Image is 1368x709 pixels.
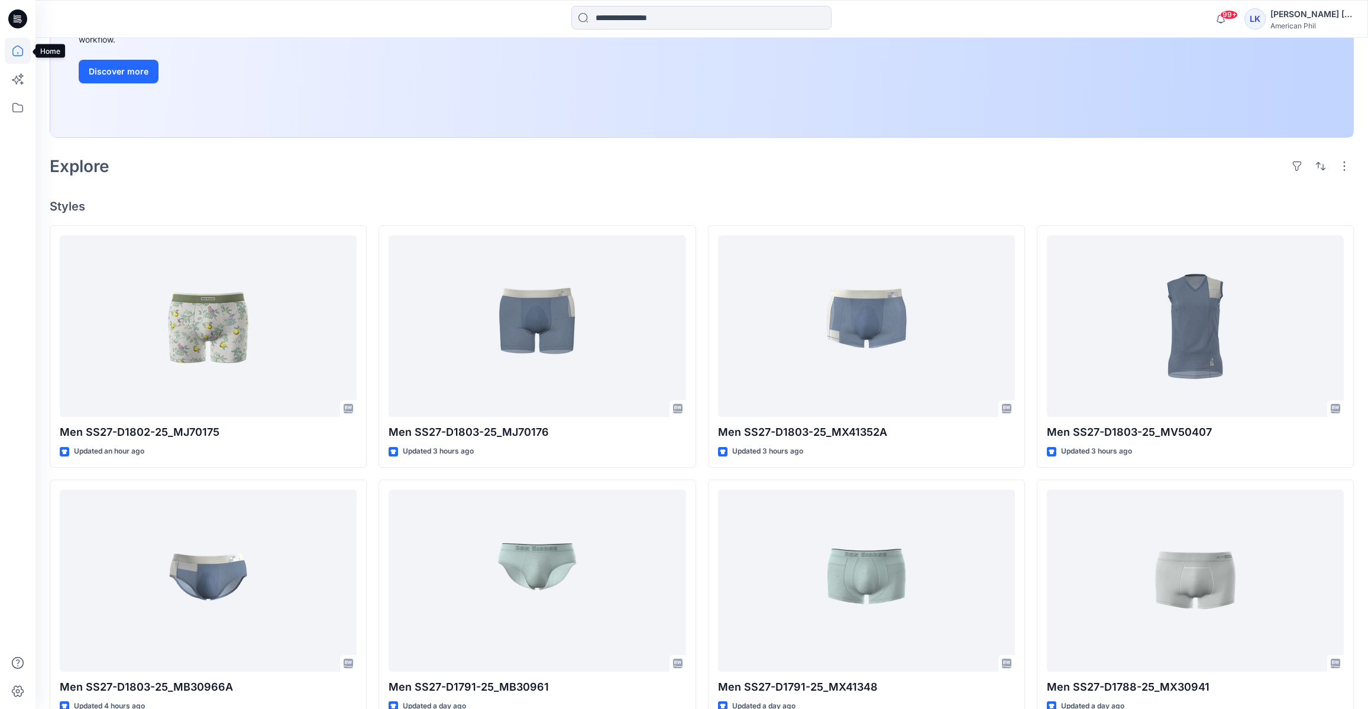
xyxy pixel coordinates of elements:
[389,679,685,695] p: Men SS27-D1791-25_MB30961
[60,424,357,441] p: Men SS27-D1802-25_MJ70175
[403,445,474,458] p: Updated 3 hours ago
[79,60,345,83] a: Discover more
[718,490,1015,672] a: Men SS27-D1791-25_MX41348
[1061,445,1132,458] p: Updated 3 hours ago
[718,424,1015,441] p: Men SS27-D1803-25_MX41352A
[1220,10,1238,20] span: 99+
[60,235,357,417] a: Men SS27-D1802-25_MJ70175
[60,490,357,672] a: Men SS27-D1803-25_MB30966A
[74,445,144,458] p: Updated an hour ago
[718,235,1015,417] a: Men SS27-D1803-25_MX41352A
[1244,8,1266,30] div: LK
[389,235,685,417] a: Men SS27-D1803-25_MJ70176
[1270,7,1353,21] div: [PERSON_NAME] [PERSON_NAME]
[1047,424,1344,441] p: Men SS27-D1803-25_MV50407
[50,157,109,176] h2: Explore
[1047,490,1344,672] a: Men SS27-D1788-25_MX30941
[50,199,1354,213] h4: Styles
[1047,679,1344,695] p: Men SS27-D1788-25_MX30941
[79,60,159,83] button: Discover more
[732,445,803,458] p: Updated 3 hours ago
[718,679,1015,695] p: Men SS27-D1791-25_MX41348
[60,679,357,695] p: Men SS27-D1803-25_MB30966A
[1047,235,1344,417] a: Men SS27-D1803-25_MV50407
[389,424,685,441] p: Men SS27-D1803-25_MJ70176
[1270,21,1353,30] div: American Phil
[389,490,685,672] a: Men SS27-D1791-25_MB30961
